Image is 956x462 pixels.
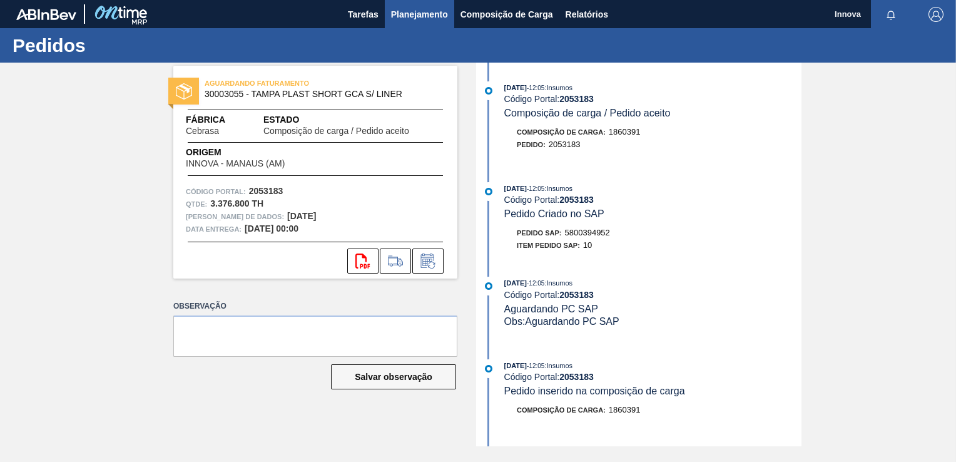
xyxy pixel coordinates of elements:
[583,240,592,250] span: 10
[186,198,207,210] span: Qtde :
[245,223,298,234] strong: [DATE] 00:00
[348,7,379,22] span: Tarefas
[504,185,527,192] span: [DATE]
[609,405,641,414] span: 1860391
[549,140,581,149] span: 2053183
[504,304,598,314] span: Aguardando PC SAP
[559,195,594,205] strong: 2053183
[566,7,608,22] span: Relatórios
[544,185,572,192] span: : Insumos
[460,7,553,22] span: Composição de Carga
[504,108,671,118] span: Composição de carga / Pedido aceito
[485,87,492,95] img: atual
[485,188,492,195] img: atual
[13,38,235,53] h1: Pedidos
[186,210,284,223] span: [PERSON_NAME] de dados:
[527,185,544,192] span: - 12:05
[173,297,457,316] label: Observação
[871,6,911,23] button: Notificações
[485,365,492,372] img: atual
[504,316,619,327] span: Obs: Aguardando PC SAP
[559,290,594,300] strong: 2053183
[412,249,444,274] div: Informar alteração no pedido
[16,9,76,20] img: TNhmsLtSVTkK8tSr43FrP2fwEKptu5GPRR3wAAAABJRU5ErkJggg==
[517,229,562,237] span: Pedido SAP:
[176,83,192,100] img: estado
[928,7,943,22] img: Logout
[380,249,411,274] div: Ir para Composição de Carga
[517,141,546,148] span: Pedido :
[517,242,580,249] span: Item pedido SAP:
[210,198,263,208] strong: 3.376.800 TH
[186,146,320,159] span: Origem
[544,362,572,369] span: : Insumos
[504,290,801,300] div: Código Portal:
[331,364,456,389] button: Salvar observação
[504,195,801,205] div: Código Portal:
[565,228,610,237] span: 5800394952
[559,94,594,104] strong: 2053183
[287,211,316,221] strong: [DATE]
[485,282,492,290] img: atual
[205,90,432,99] span: 30003055 - TAMPA PLAST SHORT GCA S/ LINER
[517,406,606,414] span: Composição de Carga :
[391,7,448,22] span: Planejamento
[347,249,379,274] div: Abrir arquivo PDF
[263,126,409,136] span: Composição de carga / Pedido aceito
[186,223,242,235] span: Data entrega:
[186,188,246,195] font: Código Portal:
[249,186,283,196] strong: 2053183
[544,279,572,287] span: : Insumos
[504,362,527,369] span: [DATE]
[186,113,258,126] span: Fábrica
[527,280,544,287] span: - 12:05
[527,362,544,369] span: - 12:05
[517,128,606,136] span: Composição de Carga :
[544,84,572,91] span: : Insumos
[263,113,445,126] span: Estado
[559,372,594,382] strong: 2053183
[504,94,801,104] div: Código Portal:
[504,208,604,219] span: Pedido Criado no SAP
[527,85,544,91] span: - 12:05
[205,77,380,90] span: AGUARDANDO FATURAMENTO
[504,279,527,287] span: [DATE]
[186,159,285,168] span: INNOVA - MANAUS (AM)
[609,127,641,136] span: 1860391
[504,372,801,382] div: Código Portal:
[504,84,527,91] span: [DATE]
[186,126,219,136] span: Cebrasa
[504,386,685,396] span: Pedido inserido na composição de carga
